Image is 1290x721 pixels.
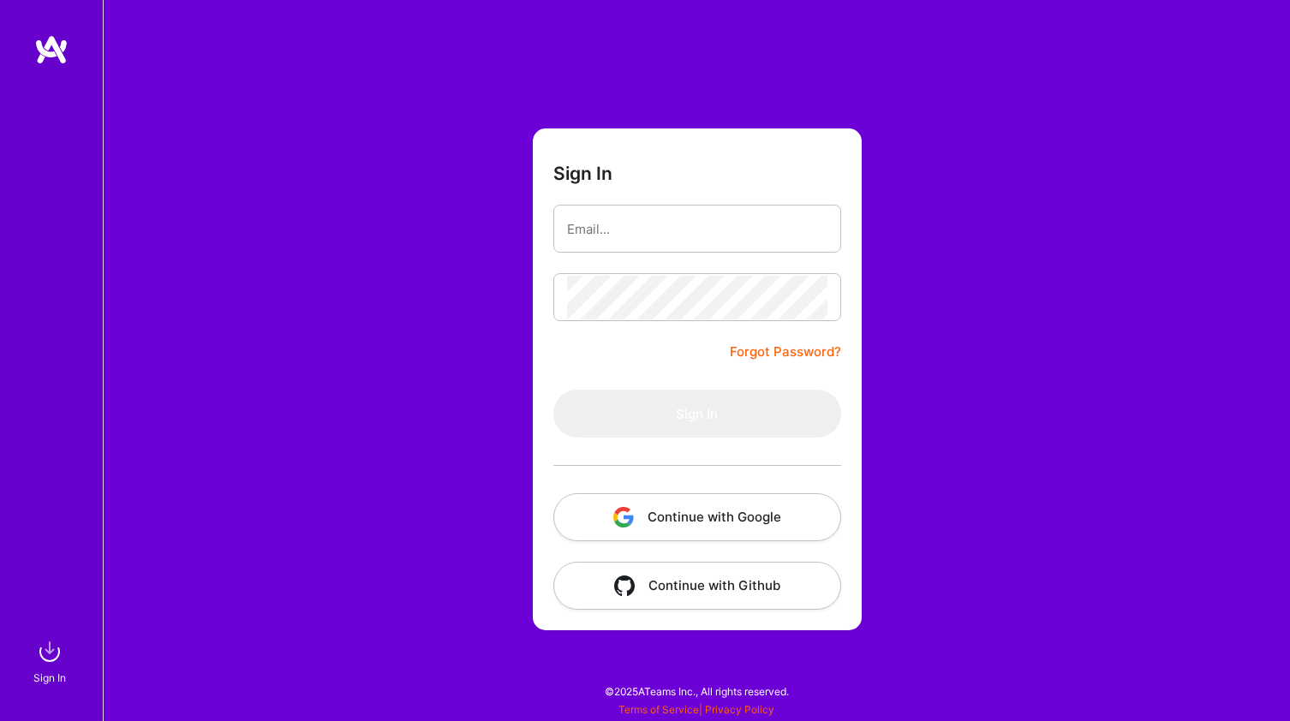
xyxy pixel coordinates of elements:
[705,703,774,716] a: Privacy Policy
[34,34,69,65] img: logo
[618,703,774,716] span: |
[567,207,827,251] input: Email...
[553,390,841,438] button: Sign In
[103,670,1290,712] div: © 2025 ATeams Inc., All rights reserved.
[553,493,841,541] button: Continue with Google
[33,669,66,687] div: Sign In
[614,575,635,596] img: icon
[553,163,612,184] h3: Sign In
[553,562,841,610] button: Continue with Github
[613,507,634,527] img: icon
[730,342,841,362] a: Forgot Password?
[36,635,67,687] a: sign inSign In
[33,635,67,669] img: sign in
[618,703,699,716] a: Terms of Service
